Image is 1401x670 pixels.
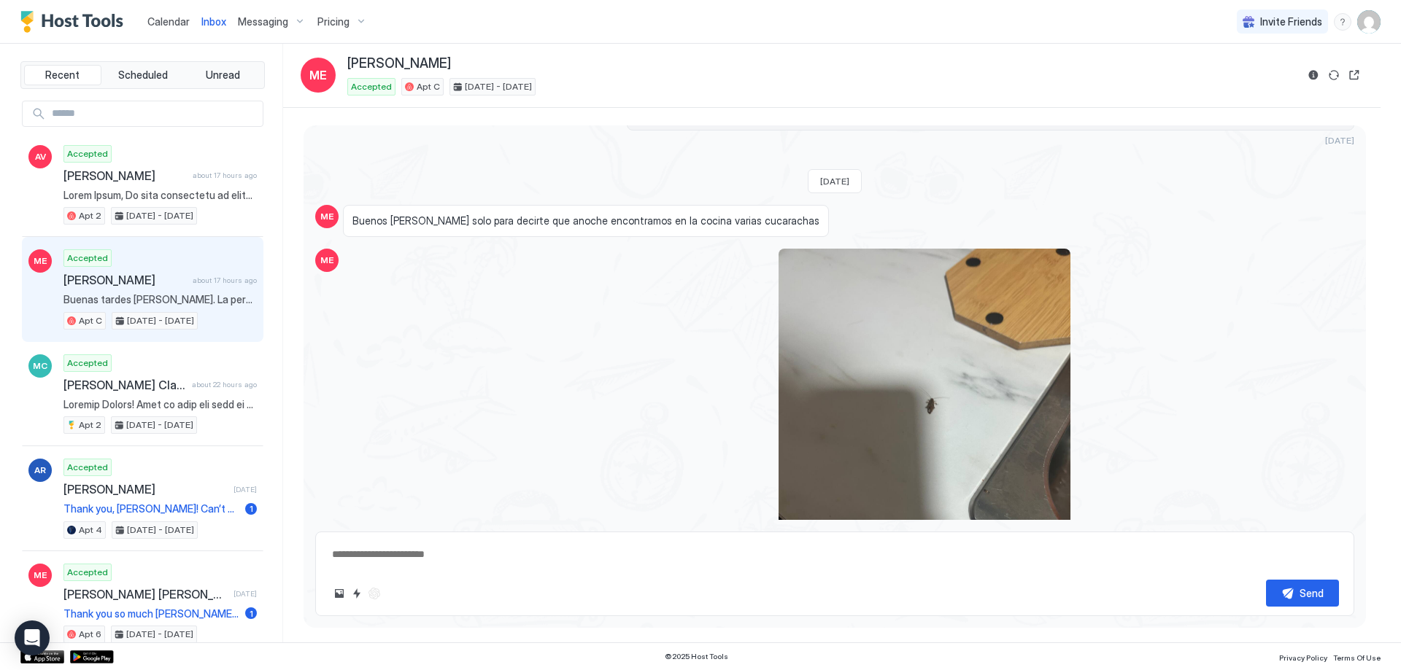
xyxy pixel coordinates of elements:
span: [PERSON_NAME] [63,168,187,183]
button: Sync reservation [1325,66,1343,84]
span: [DATE] - [DATE] [127,523,194,537]
span: Apt C [79,314,102,327]
span: Buenos [PERSON_NAME] solo para decirte que anoche encontramos en la cocina varias cucarachas [352,214,819,227]
a: Inbox [201,14,226,29]
button: Upload image [331,585,348,602]
span: Accepted [351,80,392,93]
span: [PERSON_NAME] [63,273,187,287]
span: Loremip Dolors! Amet co adip eli sedd ei temp in utlabo etd MAGNAAL enima minimveni qu nos Exer U... [63,398,257,411]
span: ME [309,66,327,84]
a: Google Play Store [70,650,114,663]
span: [DATE] - [DATE] [126,418,193,432]
span: Messaging [238,15,288,28]
span: AR [34,464,46,477]
div: User profile [1357,10,1381,34]
span: Accepted [67,252,108,265]
button: Reservation information [1305,66,1322,84]
span: © 2025 Host Tools [665,652,728,661]
div: menu [1334,13,1351,31]
span: Terms Of Use [1333,653,1381,662]
span: Calendar [147,15,190,28]
div: Open Intercom Messenger [15,620,50,655]
span: [PERSON_NAME] [PERSON_NAME] [63,587,228,601]
span: [DATE] [233,485,257,494]
span: MC [33,359,47,373]
span: [DATE] - [DATE] [465,80,532,93]
span: ME [320,254,333,267]
span: Scheduled [118,69,168,82]
span: Accepted [67,566,108,579]
span: [DATE] [233,589,257,599]
span: [PERSON_NAME] [63,482,228,496]
div: tab-group [20,61,265,89]
span: Recent [45,69,80,82]
span: AV [35,150,46,163]
input: Input Field [46,101,263,126]
span: Apt 4 [79,523,102,537]
span: Inbox [201,15,226,28]
span: [DATE] [1325,135,1354,146]
span: Unread [206,69,240,82]
span: Apt 6 [79,628,101,641]
a: Calendar [147,14,190,29]
span: Thank you so much [PERSON_NAME]! My family and I had such a great time and your apartments are be... [63,607,239,620]
span: about 17 hours ago [193,171,257,180]
button: Quick reply [348,585,366,602]
span: [PERSON_NAME] Class [63,378,186,392]
button: Scheduled [104,65,182,85]
span: about 22 hours ago [192,380,257,389]
button: Send [1266,580,1339,607]
div: Send [1300,585,1324,601]
span: ME [320,210,333,223]
span: [DATE] - [DATE] [126,628,193,641]
span: [PERSON_NAME] [347,55,451,72]
a: Terms Of Use [1333,649,1381,664]
span: Pricing [317,15,350,28]
span: Accepted [67,357,108,370]
button: Unread [184,65,261,85]
a: App Store [20,650,64,663]
span: [DATE] - [DATE] [127,314,194,327]
span: Invite Friends [1260,15,1322,28]
button: Recent [24,65,101,85]
span: Apt C [417,80,440,93]
span: ME [34,569,47,582]
span: Apt 2 [79,209,101,222]
span: about 17 hours ago [193,276,257,285]
span: ME [34,254,47,268]
span: 1 [250,503,253,514]
span: [DATE] - [DATE] [126,209,193,222]
a: Host Tools Logo [20,11,130,33]
span: [DATE] [820,176,849,187]
span: Apt 2 [79,418,101,432]
span: Thank you, [PERSON_NAME]! Can’t wait to come back! [63,502,239,515]
span: Accepted [67,147,108,160]
span: Lorem Ipsum, Do sita consectetu ad elits doeiusmod, tempori utlabor et dolo magn al eni ADMI VEN ... [63,189,257,202]
button: Open reservation [1346,66,1363,84]
span: Accepted [67,461,108,474]
span: 1 [250,608,253,619]
span: Buenas tardes [PERSON_NAME]. La persona no podrá venir hoy (ya que se encuentra en [GEOGRAPHIC_DA... [63,293,257,306]
span: Privacy Policy [1279,653,1327,662]
div: View image [779,249,1070,637]
a: Privacy Policy [1279,649,1327,664]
